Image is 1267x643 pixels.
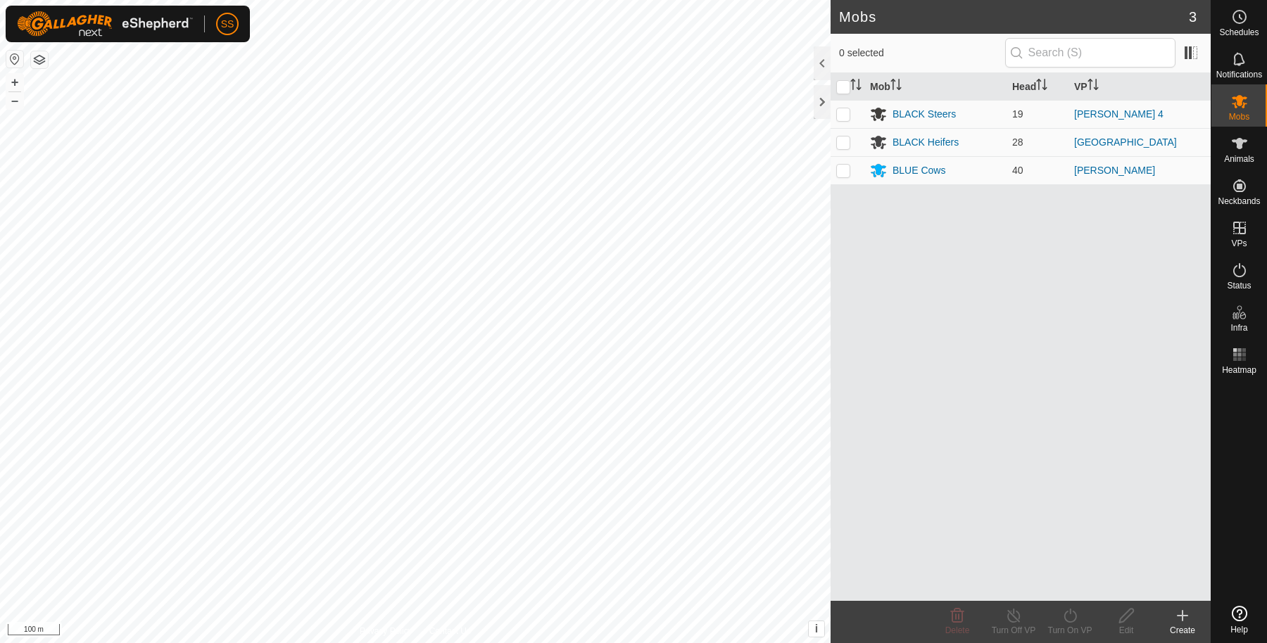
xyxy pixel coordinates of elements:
span: Infra [1230,324,1247,332]
span: Heatmap [1222,366,1256,374]
div: BLUE Cows [893,163,945,178]
span: Help [1230,625,1248,634]
button: i [809,621,824,637]
button: + [6,74,23,91]
span: SS [221,17,234,32]
h2: Mobs [839,8,1189,25]
span: Neckbands [1218,197,1260,205]
a: Help [1211,600,1267,639]
span: Notifications [1216,70,1262,79]
span: Status [1227,281,1251,290]
div: Turn On VP [1042,624,1098,637]
div: BLACK Steers [893,107,956,122]
span: Schedules [1219,28,1259,37]
button: Map Layers [31,51,48,68]
input: Search (S) [1005,38,1175,68]
div: BLACK Heifers [893,135,959,150]
p-sorticon: Activate to sort [1036,81,1047,92]
span: Animals [1224,155,1254,163]
a: Privacy Policy [360,625,412,637]
span: 0 selected [839,46,1005,61]
a: [PERSON_NAME] 4 [1074,108,1164,120]
span: i [815,623,818,635]
span: 19 [1012,108,1023,120]
span: VPs [1231,239,1247,248]
img: Gallagher Logo [17,11,193,37]
div: Edit [1098,624,1154,637]
div: Turn Off VP [985,624,1042,637]
p-sorticon: Activate to sort [1088,81,1099,92]
a: [PERSON_NAME] [1074,165,1155,176]
th: Mob [864,73,1007,101]
span: 28 [1012,136,1023,148]
p-sorticon: Activate to sort [850,81,862,92]
a: Contact Us [429,625,471,637]
span: Delete [945,625,970,635]
span: 40 [1012,165,1023,176]
th: VP [1069,73,1211,101]
button: – [6,92,23,109]
button: Reset Map [6,51,23,68]
a: [GEOGRAPHIC_DATA] [1074,136,1177,148]
th: Head [1007,73,1069,101]
span: Mobs [1229,113,1249,121]
p-sorticon: Activate to sort [890,81,902,92]
span: 3 [1189,6,1197,27]
div: Create [1154,624,1211,637]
